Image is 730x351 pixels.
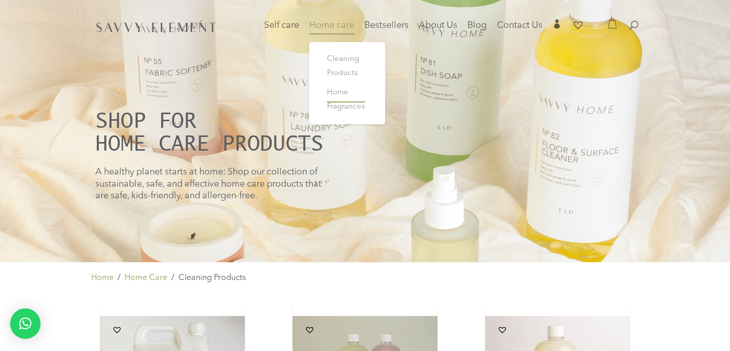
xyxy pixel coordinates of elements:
img: SavvyElement [93,19,219,35]
span: Blog [467,21,487,30]
h2: SHOP FOR Home care products [95,109,411,159]
a: About Us [419,22,457,36]
a: Self care [264,22,299,42]
span: Bestsellers [364,21,409,30]
span:  [553,19,562,28]
span: Contact Us [497,21,542,30]
a: Home [91,271,114,285]
span: About Us [419,21,457,30]
span: Home Fragrances [327,89,365,111]
p: A healthy planet starts at home: Shop our collection of sustainable, safe, and effective home car... [95,166,322,202]
span: Cleaning Products [178,274,246,282]
a: Home care [309,22,354,42]
a: Home Care [125,271,167,285]
span: Home Care [125,274,167,282]
a: Bestsellers [364,22,409,36]
a: Cleaning Products [317,50,378,83]
span: Home care [309,21,354,30]
span: / [118,271,121,285]
span: / [171,271,174,285]
a: Contact Us [497,22,542,36]
span: Self care [264,21,299,30]
span: Cleaning Products [327,55,359,77]
a: Blog [467,22,487,36]
a:  [553,19,562,36]
a: Home Fragrances [317,83,378,117]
